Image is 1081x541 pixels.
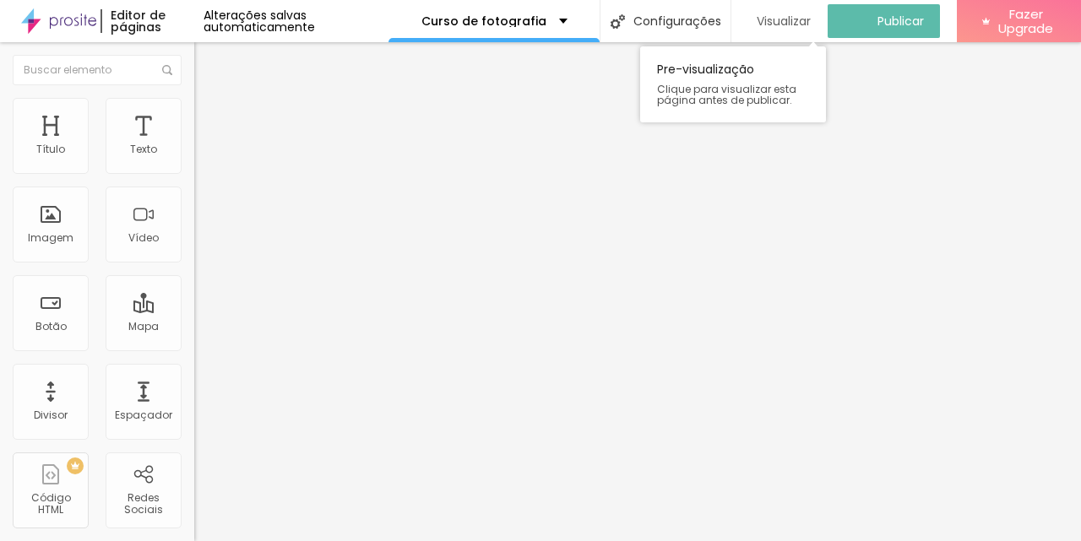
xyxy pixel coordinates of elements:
[828,4,940,38] button: Publicar
[877,14,924,28] span: Publicar
[13,55,182,85] input: Buscar elemento
[128,232,159,244] div: Vídeo
[128,321,159,333] div: Mapa
[657,84,809,105] span: Clique para visualizar esta página antes de publicar.
[421,15,546,27] p: Curso de fotografia
[162,65,172,75] img: Icone
[640,46,826,122] div: Pre-visualização
[130,143,157,155] div: Texto
[731,4,828,38] button: Visualizar
[35,321,67,333] div: Botão
[997,7,1056,36] span: Fazer Upgrade
[34,409,68,421] div: Divisor
[757,14,811,28] span: Visualizar
[115,409,172,421] div: Espaçador
[204,9,388,33] div: Alterações salvas automaticamente
[110,492,177,517] div: Redes Sociais
[17,492,84,517] div: Código HTML
[28,232,73,244] div: Imagem
[36,143,65,155] div: Título
[100,9,204,33] div: Editor de páginas
[611,14,625,29] img: Icone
